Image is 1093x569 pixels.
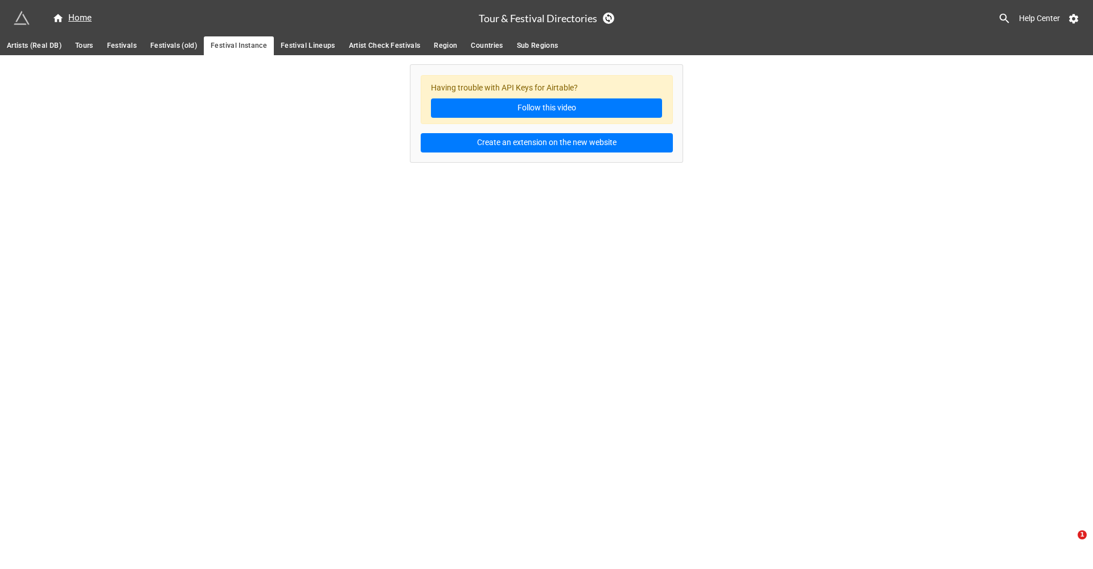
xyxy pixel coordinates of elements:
[517,40,558,52] span: Sub Regions
[421,133,673,152] button: Create an extension on the new website
[471,40,503,52] span: Countries
[211,40,267,52] span: Festival Instance
[281,40,335,52] span: Festival Lineups
[479,13,597,23] h3: Tour & Festival Directories
[603,13,614,24] a: Sync Base Structure
[349,40,421,52] span: Artist Check Festivals
[46,11,98,25] a: Home
[434,40,457,52] span: Region
[150,40,197,52] span: Festivals (old)
[1078,530,1087,539] span: 1
[107,40,137,52] span: Festivals
[14,10,30,26] img: miniextensions-icon.73ae0678.png
[7,40,61,52] span: Artists (Real DB)
[421,75,673,125] div: Having trouble with API Keys for Airtable?
[1054,530,1082,558] iframe: Intercom live chat
[75,40,93,52] span: Tours
[1011,8,1068,28] a: Help Center
[431,98,662,118] a: Follow this video
[52,11,92,25] div: Home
